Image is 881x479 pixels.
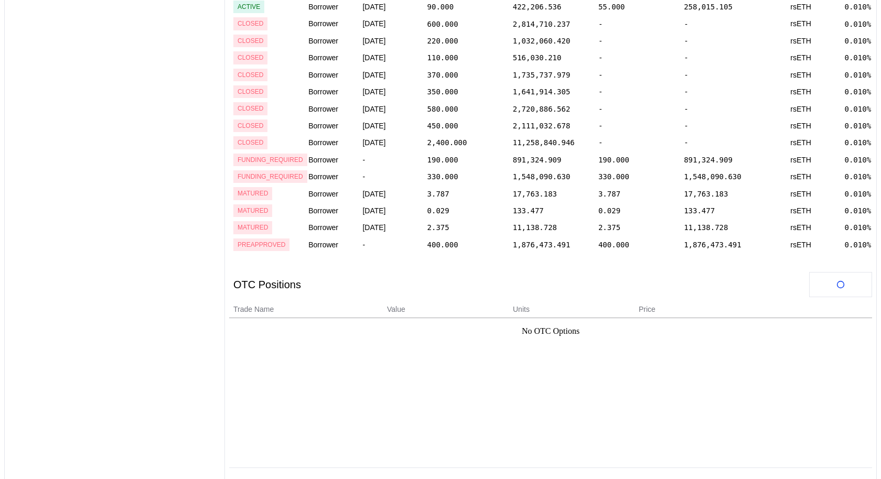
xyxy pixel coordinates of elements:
[308,119,361,132] div: Borrower
[362,221,425,234] div: [DATE]
[308,1,361,13] div: Borrower
[308,102,361,115] div: Borrower
[308,51,361,64] div: Borrower
[362,35,425,47] div: [DATE]
[598,223,620,232] div: 2.375
[362,85,425,98] div: [DATE]
[790,119,843,132] div: rsETH
[362,69,425,81] div: [DATE]
[362,51,425,64] div: [DATE]
[684,190,728,198] div: 17,763.183
[308,69,361,81] div: Borrower
[513,20,571,28] div: 2,814,710.237
[513,105,571,113] div: 2,720,886.562
[513,88,571,96] div: 1,641,914.305
[362,187,425,200] div: [DATE]
[598,136,682,149] div: -
[513,3,562,11] div: 422,206.536
[790,238,843,251] div: rsETH
[684,35,789,47] div: -
[790,221,843,234] div: rsETH
[233,279,301,291] div: OTC Positions
[238,88,263,95] div: CLOSED
[513,138,575,147] div: 11,258,840.946
[684,172,742,181] div: 1,548,090.630
[522,326,579,336] div: No OTC Options
[790,1,843,13] div: rsETH
[427,53,458,62] div: 110.000
[513,122,571,130] div: 2,111,032.678
[598,156,629,164] div: 190.000
[308,136,361,149] div: Borrower
[238,105,263,112] div: CLOSED
[427,88,458,96] div: 350.000
[684,119,789,132] div: -
[238,173,303,180] div: FUNDING_REQUIRED
[238,207,268,214] div: MATURED
[598,69,682,81] div: -
[238,54,263,61] div: CLOSED
[790,17,843,30] div: rsETH
[238,241,285,248] div: PREAPPROVED
[684,206,715,215] div: 133.477
[238,37,263,45] div: CLOSED
[308,187,361,200] div: Borrower
[308,221,361,234] div: Borrower
[513,71,571,79] div: 1,735,737.979
[362,102,425,115] div: [DATE]
[790,51,843,64] div: rsETH
[790,69,843,81] div: rsETH
[308,85,361,98] div: Borrower
[684,17,789,30] div: -
[513,223,557,232] div: 11,138.728
[598,172,629,181] div: 330.000
[684,69,789,81] div: -
[684,136,789,149] div: -
[238,156,303,164] div: FUNDING_REQUIRED
[790,154,843,166] div: rsETH
[308,170,361,183] div: Borrower
[684,223,728,232] div: 11,138.728
[513,190,557,198] div: 17,763.183
[598,119,682,132] div: -
[598,35,682,47] div: -
[238,122,263,129] div: CLOSED
[598,85,682,98] div: -
[598,51,682,64] div: -
[684,102,789,115] div: -
[427,37,458,45] div: 220.000
[790,102,843,115] div: rsETH
[427,122,458,130] div: 450.000
[684,85,789,98] div: -
[790,35,843,47] div: rsETH
[427,138,467,147] div: 2,400.000
[238,71,263,79] div: CLOSED
[790,187,843,200] div: rsETH
[427,206,449,215] div: 0.029
[513,206,544,215] div: 133.477
[684,3,733,11] div: 258,015.105
[598,102,682,115] div: -
[427,71,458,79] div: 370.000
[308,154,361,166] div: Borrower
[233,304,274,315] span: Trade Name
[684,156,733,164] div: 891,324.909
[238,20,263,27] div: CLOSED
[362,1,425,13] div: [DATE]
[790,85,843,98] div: rsETH
[427,3,454,11] div: 90.000
[427,20,458,28] div: 600.000
[362,238,425,251] div: -
[362,136,425,149] div: [DATE]
[598,3,625,11] div: 55.000
[790,204,843,217] div: rsETH
[598,206,620,215] div: 0.029
[598,17,682,30] div: -
[362,119,425,132] div: [DATE]
[362,17,425,30] div: [DATE]
[598,190,620,198] div: 3.787
[598,241,629,249] div: 400.000
[308,35,361,47] div: Borrower
[427,223,449,232] div: 2.375
[513,156,562,164] div: 891,324.909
